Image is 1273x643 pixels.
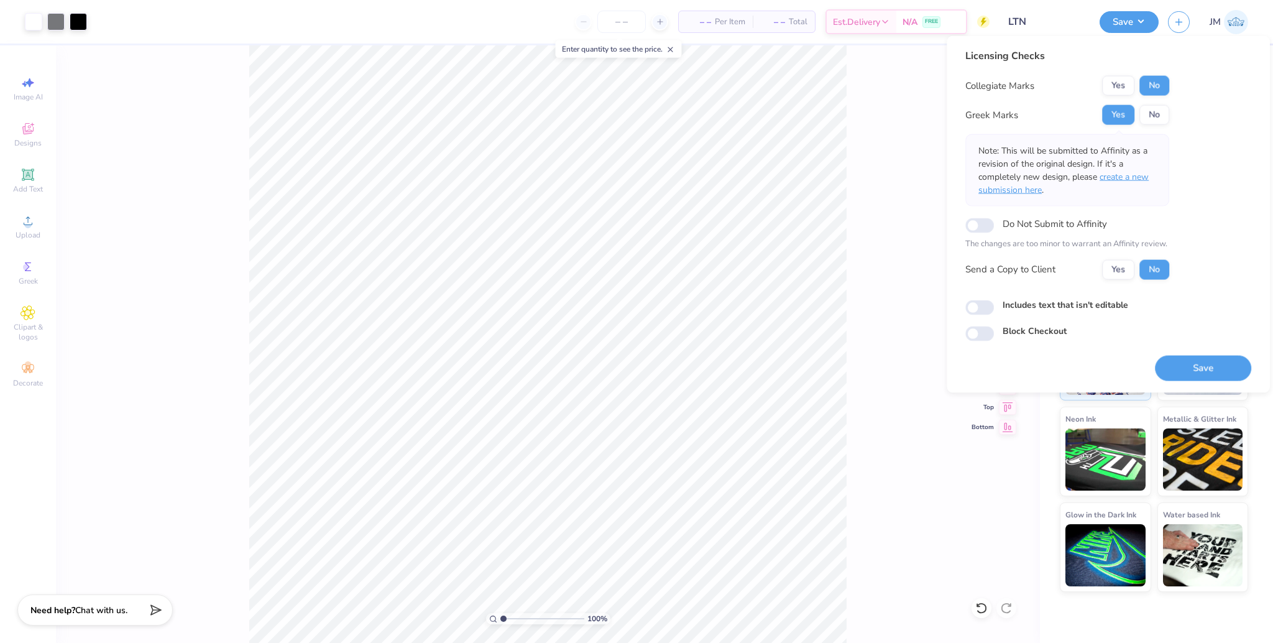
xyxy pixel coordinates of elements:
[760,16,785,29] span: – –
[1065,524,1146,586] img: Glow in the Dark Ink
[972,423,994,432] span: Bottom
[925,17,938,26] span: FREE
[978,171,1149,196] span: create a new submission here
[1210,10,1248,34] a: JM
[1102,105,1134,125] button: Yes
[999,9,1090,34] input: Untitled Design
[1065,428,1146,491] img: Neon Ink
[1065,412,1096,425] span: Neon Ink
[1155,355,1251,381] button: Save
[6,322,50,342] span: Clipart & logos
[14,138,42,148] span: Designs
[1224,10,1248,34] img: John Michael Binayas
[1163,412,1236,425] span: Metallic & Glitter Ink
[14,92,43,102] span: Image AI
[1003,324,1067,337] label: Block Checkout
[789,16,807,29] span: Total
[1163,524,1243,586] img: Water based Ink
[965,238,1169,251] p: The changes are too minor to warrant an Affinity review.
[965,78,1034,93] div: Collegiate Marks
[965,49,1169,63] div: Licensing Checks
[1163,508,1220,521] span: Water based Ink
[1100,11,1159,33] button: Save
[978,144,1156,197] p: Note: This will be submitted to Affinity as a revision of the original design. If it's a complete...
[1139,76,1169,96] button: No
[19,276,38,286] span: Greek
[1102,76,1134,96] button: Yes
[597,11,646,33] input: – –
[13,378,43,388] span: Decorate
[1210,15,1221,29] span: JM
[1102,259,1134,279] button: Yes
[972,403,994,412] span: Top
[30,604,75,616] strong: Need help?
[587,613,607,624] span: 100 %
[715,16,745,29] span: Per Item
[75,604,127,616] span: Chat with us.
[965,262,1055,277] div: Send a Copy to Client
[16,230,40,240] span: Upload
[903,16,917,29] span: N/A
[833,16,880,29] span: Est. Delivery
[1065,508,1136,521] span: Glow in the Dark Ink
[13,184,43,194] span: Add Text
[1139,105,1169,125] button: No
[1003,298,1128,311] label: Includes text that isn't editable
[555,40,681,58] div: Enter quantity to see the price.
[965,108,1018,122] div: Greek Marks
[1163,428,1243,491] img: Metallic & Glitter Ink
[686,16,711,29] span: – –
[1003,216,1107,232] label: Do Not Submit to Affinity
[1139,259,1169,279] button: No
